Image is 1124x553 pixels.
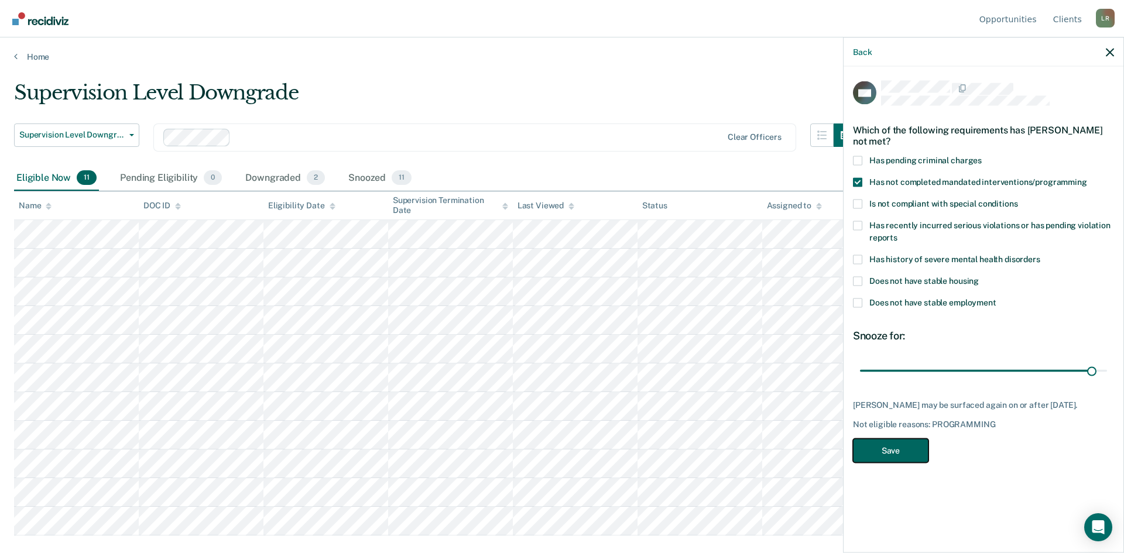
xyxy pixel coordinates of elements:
[77,170,97,186] span: 11
[346,166,414,191] div: Snoozed
[853,438,928,462] button: Save
[14,166,99,191] div: Eligible Now
[869,220,1111,242] span: Has recently incurred serious violations or has pending violation reports
[243,166,327,191] div: Downgraded
[1096,9,1115,28] button: Profile dropdown button
[14,51,1110,62] a: Home
[728,132,782,142] div: Clear officers
[869,198,1017,208] span: Is not compliant with special conditions
[853,47,872,57] button: Back
[869,276,979,285] span: Does not have stable housing
[853,400,1114,410] div: [PERSON_NAME] may be surfaced again on or after [DATE].
[14,81,857,114] div: Supervision Level Downgrade
[393,195,508,215] div: Supervision Termination Date
[1084,513,1112,541] div: Open Intercom Messenger
[307,170,325,186] span: 2
[268,201,335,211] div: Eligibility Date
[118,166,224,191] div: Pending Eligibility
[1096,9,1115,28] div: L R
[853,115,1114,156] div: Which of the following requirements has [PERSON_NAME] not met?
[767,201,822,211] div: Assigned to
[869,254,1040,263] span: Has history of severe mental health disorders
[12,12,68,25] img: Recidiviz
[869,297,996,307] span: Does not have stable employment
[392,170,412,186] span: 11
[853,420,1114,430] div: Not eligible reasons: PROGRAMMING
[853,329,1114,342] div: Snooze for:
[19,130,125,140] span: Supervision Level Downgrade
[204,170,222,186] span: 0
[869,155,982,164] span: Has pending criminal charges
[869,177,1087,186] span: Has not completed mandated interventions/programming
[518,201,574,211] div: Last Viewed
[19,201,52,211] div: Name
[642,201,667,211] div: Status
[143,201,181,211] div: DOC ID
